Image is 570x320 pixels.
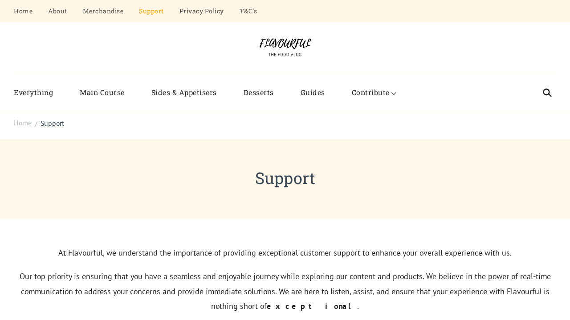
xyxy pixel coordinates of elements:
[252,36,318,59] img: Flavourful
[14,118,32,128] a: Home
[14,166,556,190] h1: Support
[14,81,66,104] a: Everything
[138,81,230,104] a: Sides & Appetisers
[66,81,138,104] a: Main Course
[35,119,37,129] span: /
[267,301,357,311] strong: exceptional
[14,245,556,260] p: At Flavourful, we understand the importance of providing exceptional customer support to enhance ...
[14,118,32,127] span: Home
[338,81,403,104] a: Contribute
[287,81,338,104] a: Guides
[14,269,556,313] p: Our top priority is ensuring that you have a seamless and enjoyable journey while exploring our c...
[230,81,287,104] a: Desserts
